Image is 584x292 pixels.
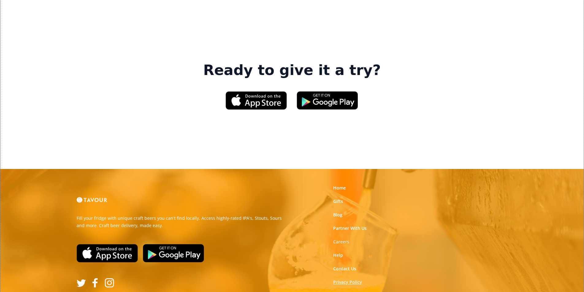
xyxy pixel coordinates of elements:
[333,279,362,285] a: Privacy Policy
[77,215,288,229] p: Fill your fridge with unique craft beers you can't find locally. Access highly-rated IPA's, Stout...
[333,185,346,191] a: Home
[333,266,356,272] a: Contact Us
[333,212,342,218] a: Blog
[203,62,381,79] strong: Ready to give it a try?
[333,225,367,231] a: Partner With Us
[333,239,349,245] a: Careers
[333,252,343,258] a: Help
[333,198,343,204] a: Gifts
